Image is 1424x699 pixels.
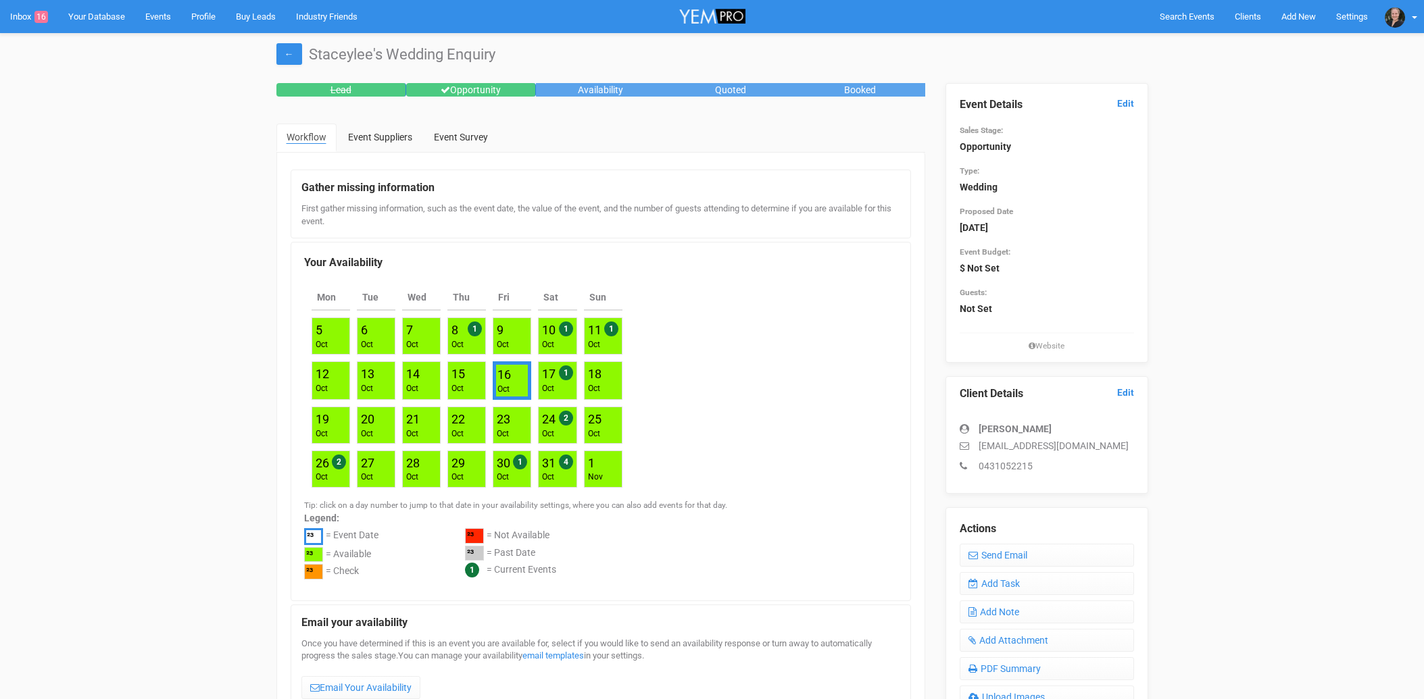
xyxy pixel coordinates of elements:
a: Add Attachment [960,629,1134,652]
span: Clients [1235,11,1261,22]
div: Oct [451,471,465,483]
div: Oct [451,428,465,440]
a: 22 [451,412,465,426]
a: Email Your Availability [301,676,420,699]
th: Sun [584,285,622,311]
small: Event Budget: [960,247,1010,257]
div: Oct [316,428,329,440]
div: Oct [316,383,329,394]
div: Opportunity [406,83,536,97]
legend: Gather missing information [301,180,900,196]
a: 1 [588,456,595,470]
div: = Check [326,564,359,581]
span: You can manage your availability in your settings. [398,650,644,661]
span: Add New [1281,11,1316,22]
a: email templates [522,650,584,661]
legend: Event Details [960,97,1134,113]
div: Oct [542,428,556,440]
span: 1 [468,321,482,336]
a: Event Survey [424,124,498,151]
div: Oct [542,471,556,483]
span: 1 [513,455,527,469]
span: 1 [559,321,573,336]
a: Edit [1117,97,1134,110]
div: = Available [326,547,371,565]
a: Edit [1117,386,1134,399]
strong: [DATE] [960,222,988,233]
a: 29 [451,456,465,470]
a: 11 [588,323,601,337]
div: Oct [316,471,329,483]
a: 9 [497,323,504,337]
a: Add Note [960,600,1134,623]
a: 23 [497,412,510,426]
th: Fri [493,285,531,311]
div: Oct [497,384,511,395]
p: [EMAIL_ADDRESS][DOMAIN_NAME] [960,439,1134,452]
legend: Your Availability [304,255,898,271]
a: 14 [406,367,420,381]
label: Legend: [304,511,898,525]
p: 0431052215 [960,459,1134,473]
div: ²³ [304,528,323,545]
small: Sales Stage: [960,126,1003,135]
div: ²³ [465,528,484,544]
span: 1 [559,365,573,380]
div: Oct [542,339,556,351]
div: Oct [406,428,420,440]
span: 1 [604,321,618,336]
span: 2 [332,455,346,469]
span: 1 [465,563,479,577]
span: 4 [559,455,573,469]
a: 8 [451,323,458,337]
div: Quoted [666,83,795,97]
strong: Not Set [960,303,992,314]
small: Tip: click on a day number to jump to that date in your availability settings, where you can also... [304,500,727,510]
a: 21 [406,412,420,426]
a: 24 [542,412,556,426]
th: Thu [447,285,486,311]
strong: $ Not Set [960,263,1000,274]
small: Type: [960,166,979,176]
span: 2 [559,411,573,425]
a: 27 [361,456,374,470]
div: Lead [276,83,406,97]
div: First gather missing information, such as the event date, the value of the event, and the number ... [301,203,900,228]
small: Guests: [960,288,987,297]
div: Availability [536,83,666,97]
div: Oct [588,339,601,351]
div: = Not Available [487,528,549,546]
div: Oct [588,428,601,440]
div: Oct [451,339,464,351]
div: = Past Date [487,546,535,563]
a: 5 [316,323,322,337]
div: Oct [497,428,510,440]
a: Add Task [960,572,1134,595]
a: 12 [316,367,329,381]
small: Proposed Date [960,207,1013,216]
span: 16 [34,11,48,23]
a: 13 [361,367,374,381]
a: 31 [542,456,556,470]
div: Oct [406,383,420,394]
div: Oct [361,383,374,394]
div: Oct [542,383,556,394]
a: 17 [542,367,556,381]
div: Oct [497,471,510,483]
a: 6 [361,323,368,337]
a: Send Email [960,544,1134,567]
div: = Event Date [326,528,378,547]
div: ²³ [304,547,323,563]
div: Booked [795,83,925,97]
a: 20 [361,412,374,426]
a: 28 [406,456,420,470]
a: 10 [542,323,556,337]
div: Oct [588,383,601,394]
div: Oct [497,339,509,351]
a: 26 [316,456,329,470]
div: = Current Events [487,563,556,578]
h1: Staceylee's Wedding Enquiry [276,47,1148,63]
legend: Email your availability [301,615,900,631]
th: Tue [357,285,395,311]
div: Oct [406,471,420,483]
